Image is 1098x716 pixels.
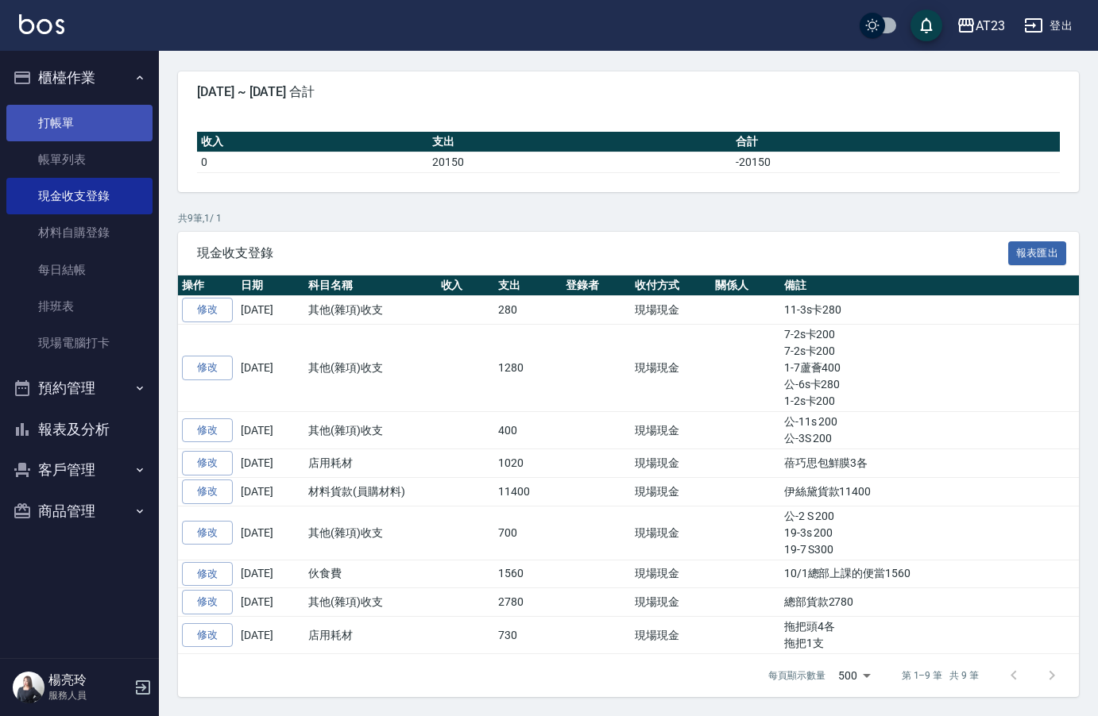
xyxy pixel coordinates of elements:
[197,84,1060,100] span: [DATE] ~ [DATE] 合計
[494,588,562,617] td: 2780
[182,590,233,614] a: 修改
[631,412,711,449] td: 現場現金
[6,105,153,141] a: 打帳單
[237,588,304,617] td: [DATE]
[304,325,437,412] td: 其他(雜項)收支
[631,506,711,560] td: 現場現金
[304,449,437,478] td: 店用耗材
[304,506,437,560] td: 其他(雜項)收支
[950,10,1011,42] button: AT23
[494,617,562,654] td: 730
[182,298,233,322] a: 修改
[237,275,304,296] th: 日期
[494,560,562,588] td: 1560
[237,449,304,478] td: [DATE]
[6,449,153,491] button: 客戶管理
[6,141,153,178] a: 帳單列表
[494,296,562,325] td: 280
[437,275,495,296] th: 收入
[182,418,233,443] a: 修改
[494,325,562,412] td: 1280
[197,152,428,172] td: 0
[197,132,428,152] th: 收入
[304,560,437,588] td: 伙食費
[494,412,562,449] td: 400
[304,412,437,449] td: 其他(雜項)收支
[494,506,562,560] td: 700
[1008,244,1067,260] a: 報表匯出
[976,16,1005,36] div: AT23
[13,672,44,703] img: Person
[237,617,304,654] td: [DATE]
[1018,11,1079,40] button: 登出
[631,449,711,478] td: 現場現金
[197,245,1008,261] span: 現金收支登錄
[6,409,153,450] button: 報表及分析
[304,275,437,296] th: 科目名稱
[237,296,304,325] td: [DATE]
[6,57,153,98] button: 櫃檯作業
[631,477,711,506] td: 現場現金
[304,296,437,325] td: 其他(雜項)收支
[237,325,304,412] td: [DATE]
[237,506,304,560] td: [DATE]
[631,275,711,296] th: 收付方式
[182,356,233,380] a: 修改
[237,412,304,449] td: [DATE]
[6,491,153,532] button: 商品管理
[6,288,153,325] a: 排班表
[494,477,562,506] td: 11400
[178,275,237,296] th: 操作
[6,325,153,361] a: 現場電腦打卡
[48,688,130,703] p: 服務人員
[494,275,562,296] th: 支出
[631,325,711,412] td: 現場現金
[182,521,233,545] a: 修改
[6,368,153,409] button: 預約管理
[6,252,153,288] a: 每日結帳
[182,451,233,475] a: 修改
[304,477,437,506] td: 材料貨款(員購材料)
[304,617,437,654] td: 店用耗材
[902,668,979,683] p: 第 1–9 筆 共 9 筆
[631,617,711,654] td: 現場現金
[237,477,304,506] td: [DATE]
[182,623,233,648] a: 修改
[428,152,732,172] td: 20150
[910,10,942,41] button: save
[304,588,437,617] td: 其他(雜項)收支
[182,562,233,587] a: 修改
[178,211,1079,225] p: 共 9 筆, 1 / 1
[6,214,153,251] a: 材料自購登錄
[182,479,233,504] a: 修改
[428,132,732,152] th: 支出
[562,275,631,296] th: 登錄者
[631,560,711,588] td: 現場現金
[494,449,562,478] td: 1020
[711,275,780,296] th: 關係人
[48,672,130,688] h5: 楊亮玲
[631,296,711,325] td: 現場現金
[832,654,876,697] div: 500
[768,668,825,683] p: 每頁顯示數量
[1008,241,1067,266] button: 報表匯出
[631,588,711,617] td: 現場現金
[732,152,1060,172] td: -20150
[732,132,1060,152] th: 合計
[19,14,64,34] img: Logo
[237,560,304,588] td: [DATE]
[6,178,153,214] a: 現金收支登錄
